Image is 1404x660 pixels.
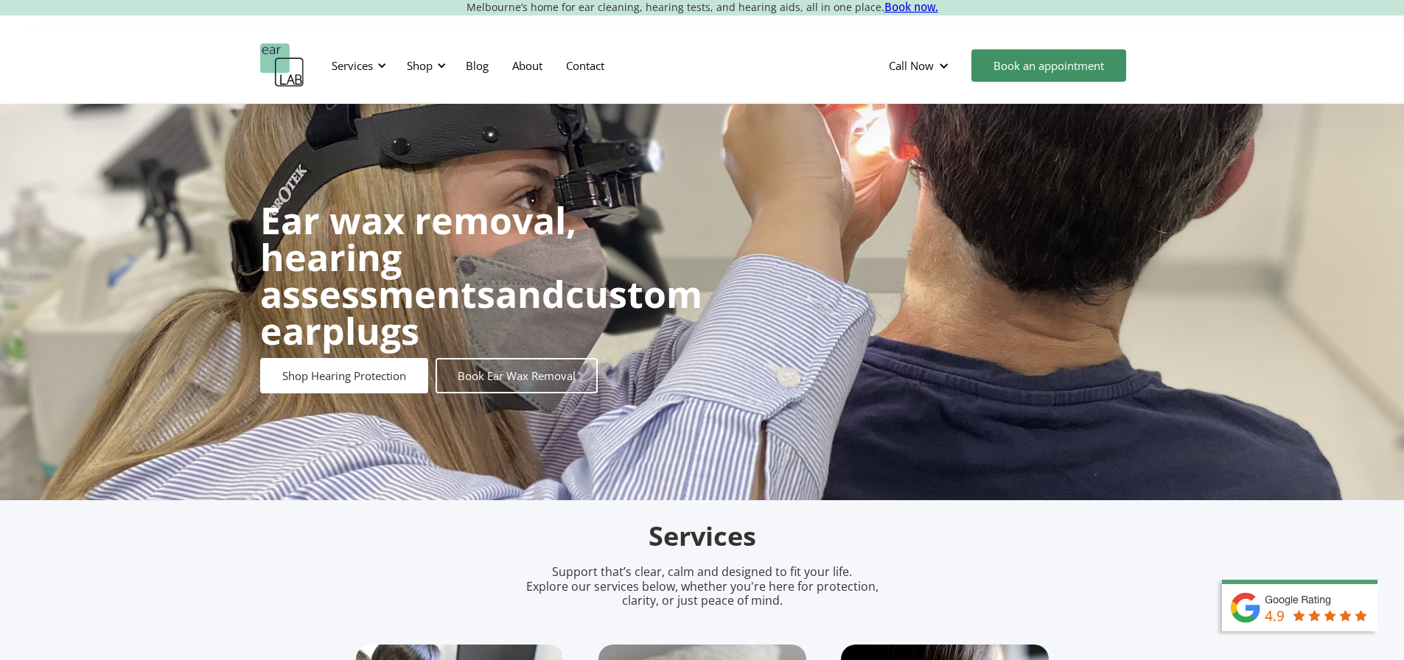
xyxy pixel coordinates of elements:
a: Contact [554,44,616,87]
a: home [260,43,304,88]
h1: and [260,202,702,349]
div: Call Now [877,43,964,88]
a: About [500,44,554,87]
a: Blog [454,44,500,87]
strong: Ear wax removal, hearing assessments [260,195,576,319]
div: Services [332,58,373,73]
div: Services [323,43,391,88]
div: Call Now [889,58,934,73]
a: Book Ear Wax Removal [436,358,598,393]
p: Support that’s clear, calm and designed to fit your life. Explore our services below, whether you... [507,565,898,608]
a: Shop Hearing Protection [260,358,428,393]
strong: custom earplugs [260,269,702,356]
a: Book an appointment [971,49,1126,82]
h2: Services [356,519,1049,554]
div: Shop [407,58,433,73]
div: Shop [398,43,450,88]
